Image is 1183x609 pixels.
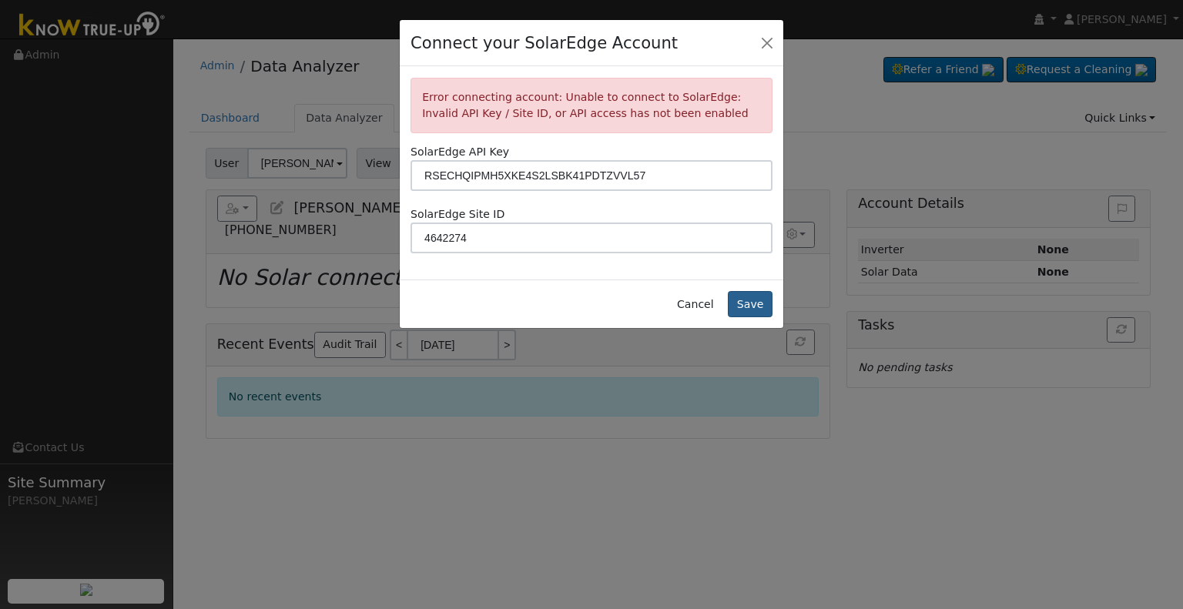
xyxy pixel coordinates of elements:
[756,32,778,53] button: Close
[668,291,722,317] button: Cancel
[728,291,772,317] button: Save
[411,31,678,55] h4: Connect your SolarEdge Account
[411,206,504,223] label: SolarEdge Site ID
[411,78,772,133] div: Error connecting account: Unable to connect to SolarEdge: Invalid API Key / Site ID, or API acces...
[411,144,509,160] label: SolarEdge API Key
